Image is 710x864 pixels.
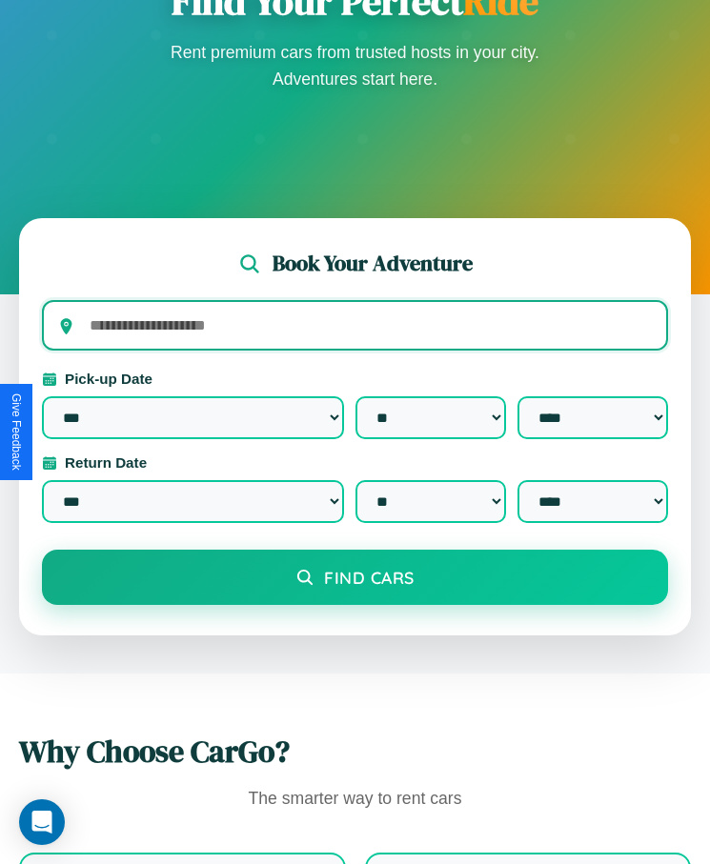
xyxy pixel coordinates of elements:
div: Give Feedback [10,393,23,471]
label: Return Date [42,454,668,471]
p: Rent premium cars from trusted hosts in your city. Adventures start here. [165,39,546,92]
h2: Book Your Adventure [273,249,473,278]
div: Open Intercom Messenger [19,799,65,845]
p: The smarter way to rent cars [19,784,691,814]
button: Find Cars [42,550,668,605]
label: Pick-up Date [42,371,668,387]
h2: Why Choose CarGo? [19,731,691,773]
